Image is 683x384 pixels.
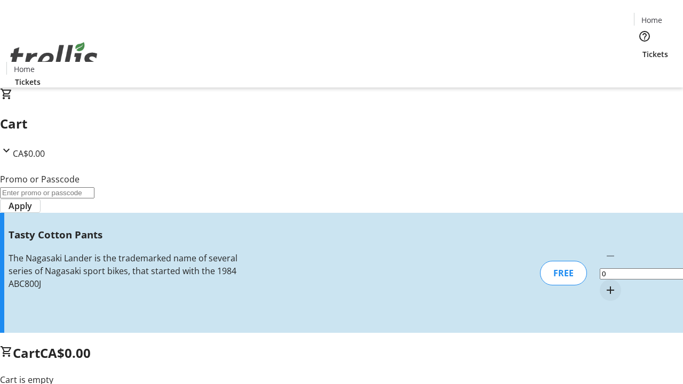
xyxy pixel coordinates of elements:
[642,49,668,60] span: Tickets
[634,49,677,60] a: Tickets
[6,30,101,84] img: Orient E2E Organization LD1xmtVLnD's Logo
[6,76,49,87] a: Tickets
[600,279,621,301] button: Increment by one
[641,14,662,26] span: Home
[634,14,669,26] a: Home
[634,60,655,81] button: Cart
[9,227,242,242] h3: Tasty Cotton Pants
[40,344,91,362] span: CA$0.00
[14,63,35,75] span: Home
[7,63,41,75] a: Home
[634,26,655,47] button: Help
[13,148,45,159] span: CA$0.00
[15,76,41,87] span: Tickets
[540,261,587,285] div: FREE
[9,199,32,212] span: Apply
[9,252,242,290] div: The Nagasaki Lander is the trademarked name of several series of Nagasaki sport bikes, that start...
